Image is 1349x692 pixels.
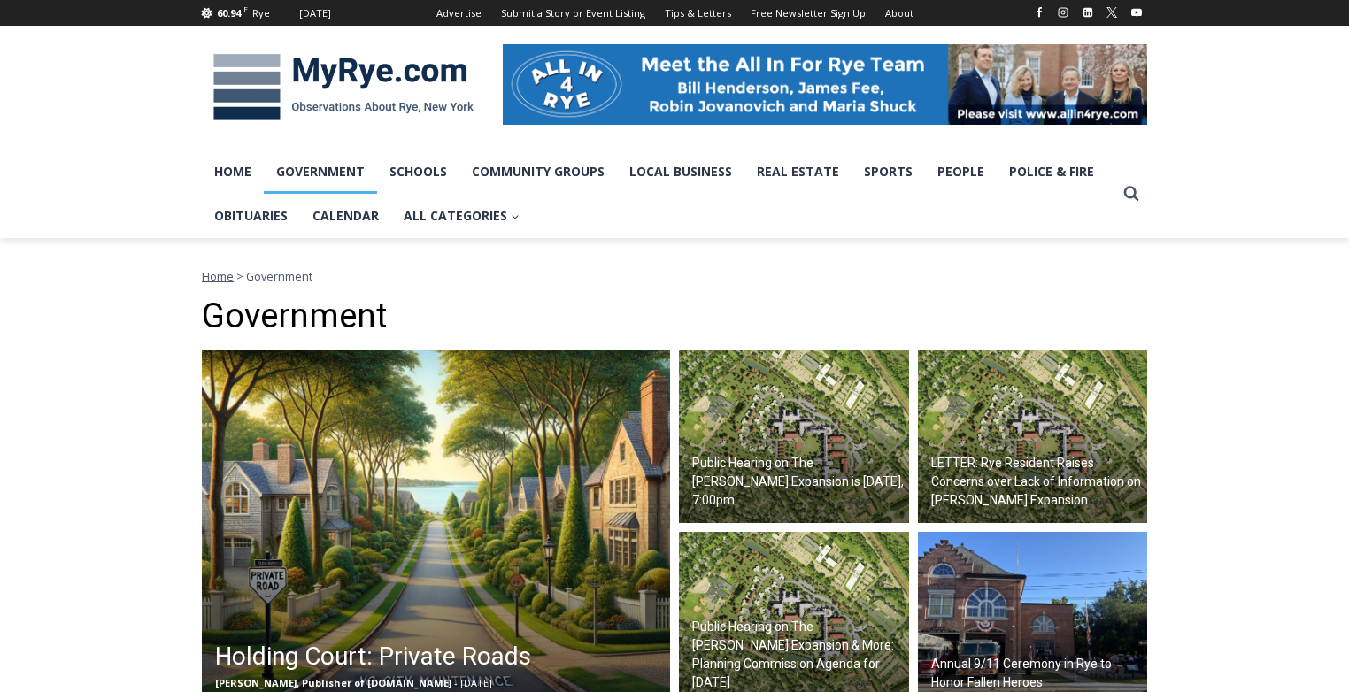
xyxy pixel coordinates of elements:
a: X [1101,2,1122,23]
h2: Annual 9/11 Ceremony in Rye to Honor Fallen Heroes [931,655,1144,692]
button: View Search Form [1115,178,1147,210]
img: (PHOTO: Illustrative plan of The Osborn's proposed site plan from the July 10, 2025 planning comm... [679,350,909,524]
span: [DATE] [460,676,492,689]
span: All Categories [404,206,520,226]
span: - [454,676,458,689]
a: Obituaries [202,194,300,238]
a: Community Groups [459,150,617,194]
nav: Primary Navigation [202,150,1115,239]
a: Local Business [617,150,744,194]
img: All in for Rye [503,44,1147,124]
a: Government [264,150,377,194]
a: All Categories [391,194,532,238]
a: Police & Fire [997,150,1106,194]
a: Public Hearing on The [PERSON_NAME] Expansion is [DATE], 7:00pm [679,350,909,524]
a: Facebook [1029,2,1050,23]
a: Calendar [300,194,391,238]
span: > [236,268,243,284]
h2: LETTER: Rye Resident Raises Concerns over Lack of Information on [PERSON_NAME] Expansion [931,454,1144,510]
a: LETTER: Rye Resident Raises Concerns over Lack of Information on [PERSON_NAME] Expansion [918,350,1148,524]
a: Home [202,150,264,194]
nav: Breadcrumbs [202,267,1147,285]
a: Sports [852,150,925,194]
a: Schools [377,150,459,194]
h1: Government [202,296,1147,337]
img: (PHOTO: Illustrative plan of The Osborn's proposed site plan from the July 10, 2025 planning comm... [918,350,1148,524]
a: YouTube [1126,2,1147,23]
span: F [243,4,248,13]
div: Rye [252,5,270,21]
a: Linkedin [1077,2,1098,23]
a: People [925,150,997,194]
h2: Public Hearing on The [PERSON_NAME] Expansion is [DATE], 7:00pm [692,454,905,510]
a: Instagram [1052,2,1074,23]
span: [PERSON_NAME], Publisher of [DOMAIN_NAME] [215,676,451,689]
h2: Public Hearing on The [PERSON_NAME] Expansion & More: Planning Commission Agenda for [DATE] [692,618,905,692]
a: Real Estate [744,150,852,194]
h2: Holding Court: Private Roads [215,638,531,675]
span: 60.94 [217,6,241,19]
span: Government [246,268,312,284]
div: [DATE] [299,5,331,21]
a: Home [202,268,234,284]
img: MyRye.com [202,42,485,134]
